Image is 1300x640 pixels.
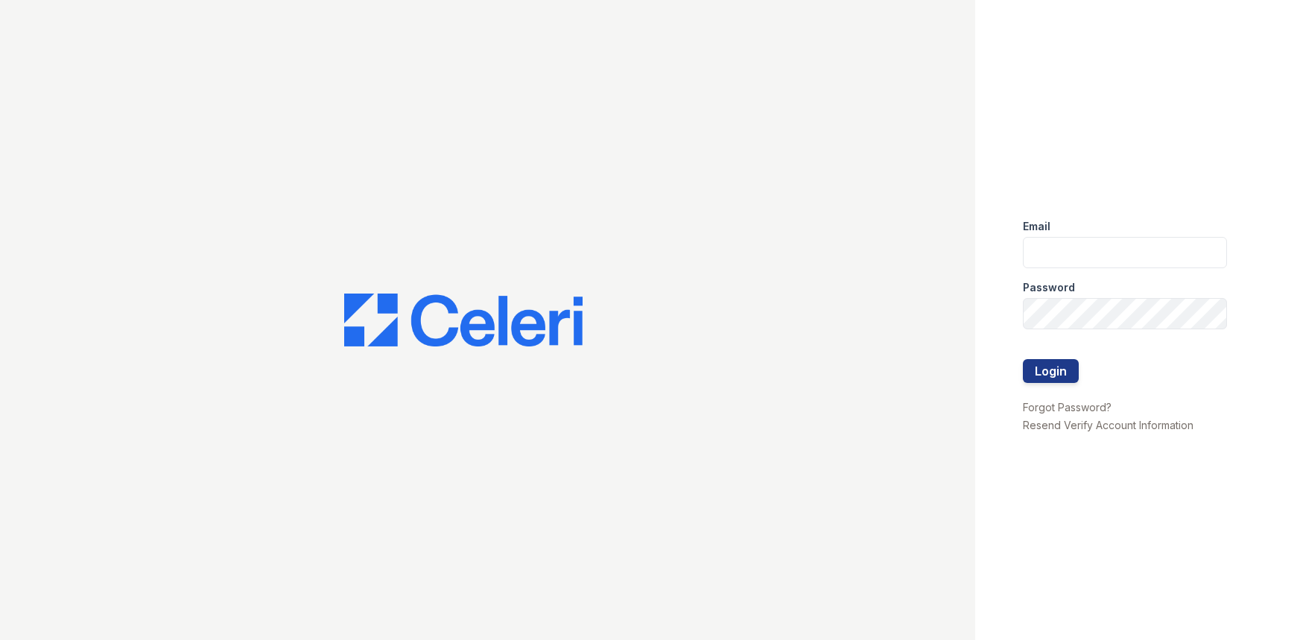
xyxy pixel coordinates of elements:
[1023,280,1075,295] label: Password
[1023,359,1079,383] button: Login
[1023,219,1050,234] label: Email
[1023,419,1193,431] a: Resend Verify Account Information
[1023,401,1112,414] a: Forgot Password?
[344,294,583,347] img: CE_Logo_Blue-a8612792a0a2168367f1c8372b55b34899dd931a85d93a1a3d3e32e68fde9ad4.png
